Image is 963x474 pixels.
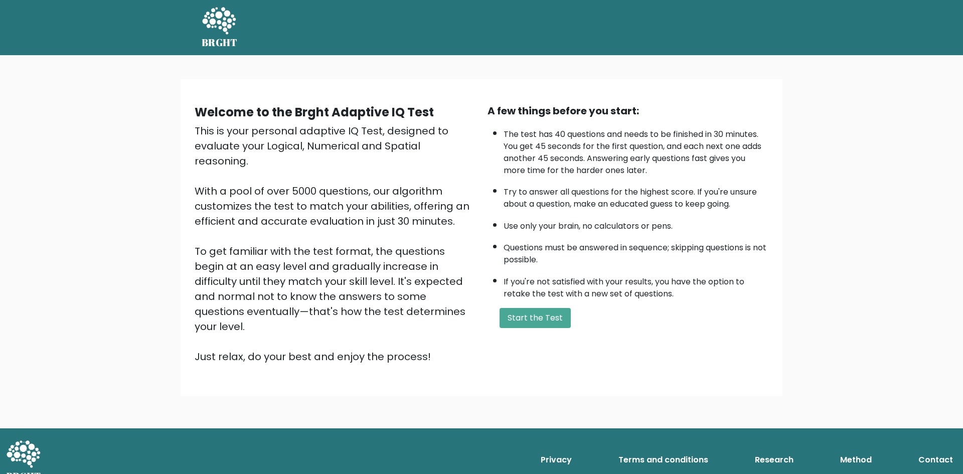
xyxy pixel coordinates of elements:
li: The test has 40 questions and needs to be finished in 30 minutes. You get 45 seconds for the firs... [504,123,768,177]
a: Method [836,450,876,470]
a: Privacy [537,450,576,470]
button: Start the Test [500,308,571,328]
h5: BRGHT [202,37,238,49]
li: Try to answer all questions for the highest score. If you're unsure about a question, make an edu... [504,181,768,210]
a: Terms and conditions [614,450,712,470]
li: If you're not satisfied with your results, you have the option to retake the test with a new set ... [504,271,768,300]
b: Welcome to the Brght Adaptive IQ Test [195,104,434,120]
a: Contact [914,450,957,470]
div: This is your personal adaptive IQ Test, designed to evaluate your Logical, Numerical and Spatial ... [195,123,475,364]
a: BRGHT [202,4,238,51]
div: A few things before you start: [488,103,768,118]
a: Research [751,450,797,470]
li: Use only your brain, no calculators or pens. [504,215,768,232]
li: Questions must be answered in sequence; skipping questions is not possible. [504,237,768,266]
